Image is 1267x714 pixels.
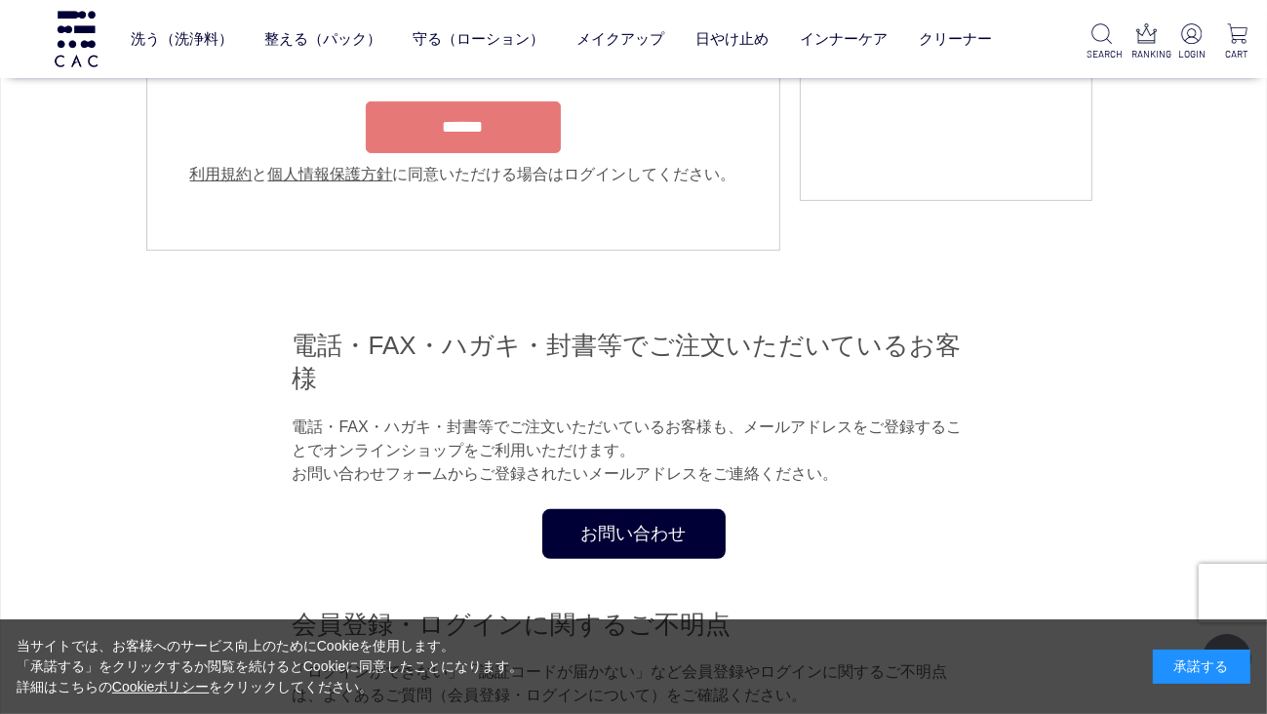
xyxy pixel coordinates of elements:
[112,679,210,694] a: Cookieポリシー
[293,608,975,642] h2: 会員登録・ログインに関するご不明点
[1087,23,1116,61] a: SEARCH
[131,14,233,63] a: 洗う（洗浄料）
[800,14,888,63] a: インナーケア
[1177,23,1207,61] a: LOGIN
[293,329,975,396] h2: 電話・FAX・ハガキ・封書等でご注文いただいているお客様
[52,11,100,66] img: logo
[1132,23,1162,61] a: RANKING
[414,14,545,63] a: 守る（ローション）
[293,416,975,486] p: 電話・FAX・ハガキ・封書等でご注文いただいているお客様も、メールアドレスをご登録することでオンラインショップをご利用いただけます。 お問い合わせフォームからご登録されたいメールアドレスをご連絡...
[919,14,992,63] a: クリーナー
[177,163,750,186] div: と に同意いただける場合はログインしてください。
[264,14,381,63] a: 整える（パック）
[542,509,726,559] a: お問い合わせ
[17,636,524,697] div: 当サイトでは、お客様へのサービス向上のためにCookieを使用します。 「承諾する」をクリックするか閲覧を続けるとCookieに同意したことになります。 詳細はこちらの をクリックしてください。
[1177,47,1207,61] p: LOGIN
[268,166,393,182] a: 個人情報保護方針
[1087,47,1116,61] p: SEARCH
[1222,23,1251,61] a: CART
[576,14,664,63] a: メイクアップ
[1153,650,1250,684] div: 承諾する
[1132,47,1162,61] p: RANKING
[190,166,253,182] a: 利用規約
[1222,47,1251,61] p: CART
[695,14,769,63] a: 日やけ止め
